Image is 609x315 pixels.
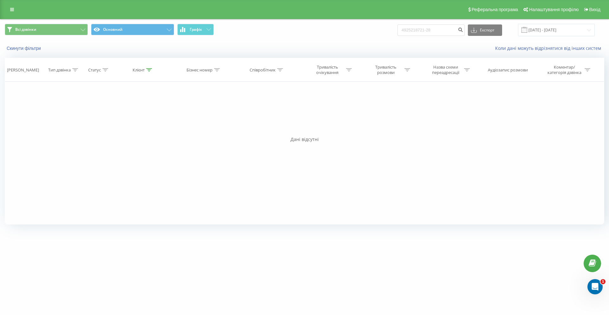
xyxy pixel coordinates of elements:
button: Скинути фільтри [5,45,44,51]
span: Реферальна програма [472,7,518,12]
span: Всі дзвінки [15,27,36,32]
div: Тривалість очікування [311,64,344,75]
div: [PERSON_NAME] [7,67,39,73]
button: Основний [91,24,174,35]
div: Співробітник [250,67,276,73]
div: Тип дзвінка [48,67,71,73]
a: Коли дані можуть відрізнятися вiд інших систем [495,45,604,51]
button: Експорт [468,24,502,36]
div: Назва схеми переадресації [429,64,462,75]
iframe: Intercom live chat [587,279,603,294]
span: 1 [600,279,606,284]
div: Аудіозапис розмови [488,67,528,73]
button: Графік [177,24,214,35]
button: Всі дзвінки [5,24,88,35]
div: Клієнт [133,67,145,73]
span: Графік [190,27,202,32]
div: Дані відсутні [5,136,604,143]
span: Вихід [589,7,600,12]
div: Бізнес номер [187,67,213,73]
span: Налаштування профілю [529,7,579,12]
div: Коментар/категорія дзвінка [546,64,583,75]
input: Пошук за номером [397,24,465,36]
div: Тривалість розмови [369,64,403,75]
div: Статус [88,67,101,73]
